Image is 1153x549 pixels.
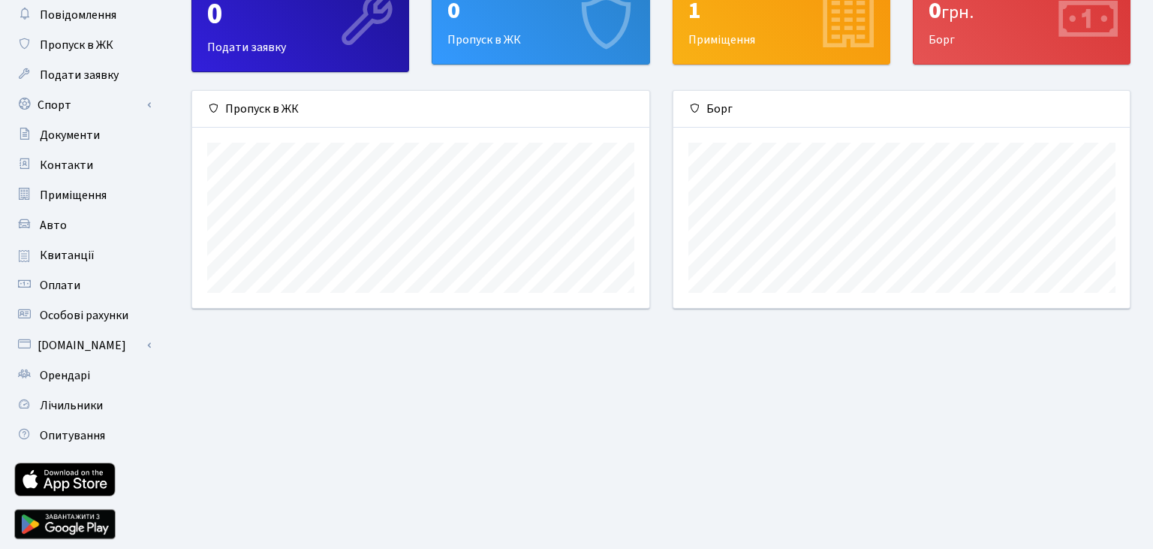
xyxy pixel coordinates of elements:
[40,427,105,444] span: Опитування
[8,270,158,300] a: Оплати
[40,397,103,414] span: Лічильники
[40,247,95,264] span: Квитанції
[8,180,158,210] a: Приміщення
[40,217,67,234] span: Авто
[40,127,100,143] span: Документи
[40,277,80,294] span: Оплати
[40,37,113,53] span: Пропуск в ЖК
[8,391,158,421] a: Лічильники
[8,30,158,60] a: Пропуск в ЖК
[8,120,158,150] a: Документи
[40,187,107,204] span: Приміщення
[40,157,93,173] span: Контакти
[8,421,158,451] a: Опитування
[8,90,158,120] a: Спорт
[40,7,116,23] span: Повідомлення
[8,360,158,391] a: Орендарі
[8,330,158,360] a: [DOMAIN_NAME]
[40,67,119,83] span: Подати заявку
[8,240,158,270] a: Квитанції
[192,91,649,128] div: Пропуск в ЖК
[8,150,158,180] a: Контакти
[8,300,158,330] a: Особові рахунки
[8,60,158,90] a: Подати заявку
[40,307,128,324] span: Особові рахунки
[8,210,158,240] a: Авто
[673,91,1130,128] div: Борг
[40,367,90,384] span: Орендарі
